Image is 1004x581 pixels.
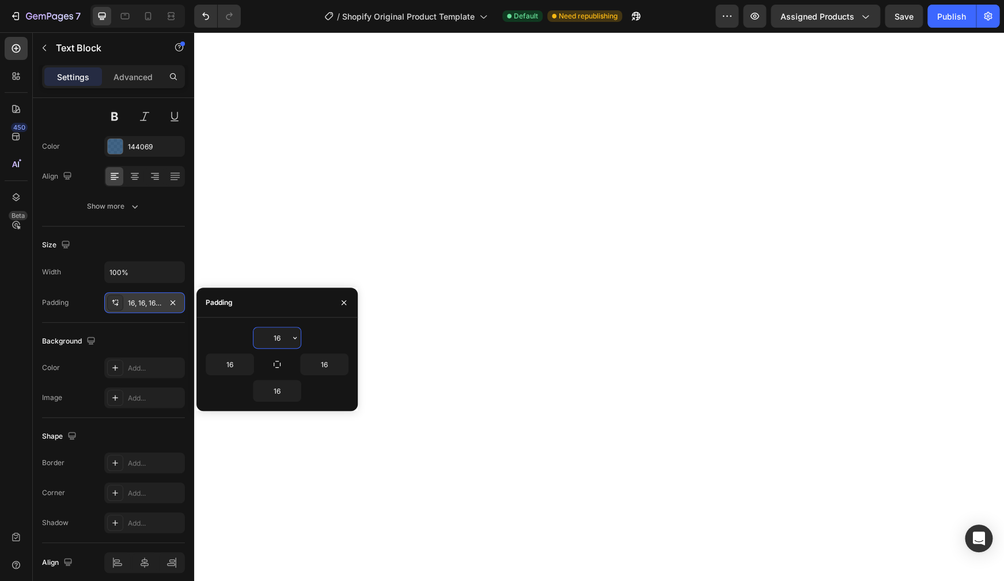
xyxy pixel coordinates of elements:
[105,262,184,282] input: Auto
[128,518,182,529] div: Add...
[128,393,182,403] div: Add...
[895,12,914,21] span: Save
[128,142,182,152] div: 144069
[559,11,617,21] span: Need republishing
[42,393,62,403] div: Image
[113,71,153,83] p: Advanced
[42,169,74,184] div: Align
[253,327,301,348] input: Auto
[56,41,154,55] p: Text Block
[206,297,233,308] div: Padding
[128,363,182,373] div: Add...
[194,5,241,28] div: Undo/Redo
[514,11,538,21] span: Default
[87,201,141,212] div: Show more
[128,298,161,308] div: 16, 16, 16, 16
[11,123,28,132] div: 450
[42,488,65,498] div: Corner
[194,32,1004,581] iframe: Design area
[781,10,854,22] span: Assigned Products
[206,354,253,375] input: Auto
[885,5,923,28] button: Save
[42,518,69,528] div: Shadow
[42,458,65,468] div: Border
[342,10,475,22] span: Shopify Original Product Template
[927,5,976,28] button: Publish
[965,525,992,552] div: Open Intercom Messenger
[128,458,182,469] div: Add...
[42,363,60,373] div: Color
[42,429,79,444] div: Shape
[42,297,69,308] div: Padding
[5,5,86,28] button: 7
[937,10,966,22] div: Publish
[42,237,73,253] div: Size
[42,267,61,277] div: Width
[57,71,89,83] p: Settings
[42,141,60,152] div: Color
[301,354,348,375] input: Auto
[42,334,98,349] div: Background
[771,5,880,28] button: Assigned Products
[42,555,75,571] div: Align
[337,10,340,22] span: /
[253,380,301,401] input: Auto
[75,9,81,23] p: 7
[9,211,28,220] div: Beta
[128,488,182,499] div: Add...
[42,196,185,217] button: Show more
